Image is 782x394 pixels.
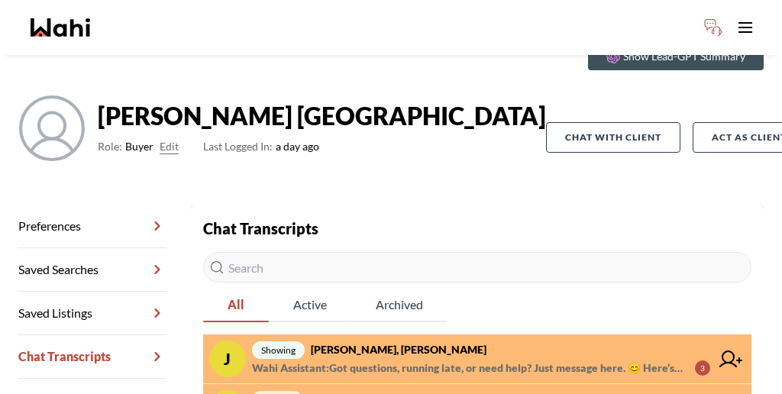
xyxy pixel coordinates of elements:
[351,289,448,322] button: Archived
[203,289,269,321] span: All
[98,137,122,156] span: Role:
[203,252,751,283] input: Search
[351,289,448,321] span: Archived
[203,334,751,384] a: Jshowing[PERSON_NAME], [PERSON_NAME]Wahi Assistant:Got questions, running late, or need help? Jus...
[18,335,166,379] a: Chat Transcripts
[695,360,710,376] div: 3
[203,289,269,322] button: All
[546,122,680,153] button: Chat with client
[125,137,153,156] span: Buyer
[730,12,761,43] button: Toggle open navigation menu
[588,43,764,70] button: Show Lead-GPT Summary
[252,341,305,359] span: showing
[252,359,683,377] span: Wahi Assistant : Got questions, running late, or need help? Just message here. 😊 Here’s a quick g...
[98,101,546,131] strong: [PERSON_NAME] [GEOGRAPHIC_DATA]
[18,205,166,248] a: Preferences
[31,18,90,37] a: Wahi homepage
[203,140,273,153] span: Last Logged In:
[209,341,246,377] div: J
[160,137,179,156] button: Edit
[18,248,166,292] a: Saved Searches
[18,292,166,335] a: Saved Listings
[203,219,318,237] strong: Chat Transcripts
[623,49,745,64] p: Show Lead-GPT Summary
[311,343,486,356] strong: [PERSON_NAME], [PERSON_NAME]
[269,289,351,322] button: Active
[203,137,319,156] span: a day ago
[269,289,351,321] span: Active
